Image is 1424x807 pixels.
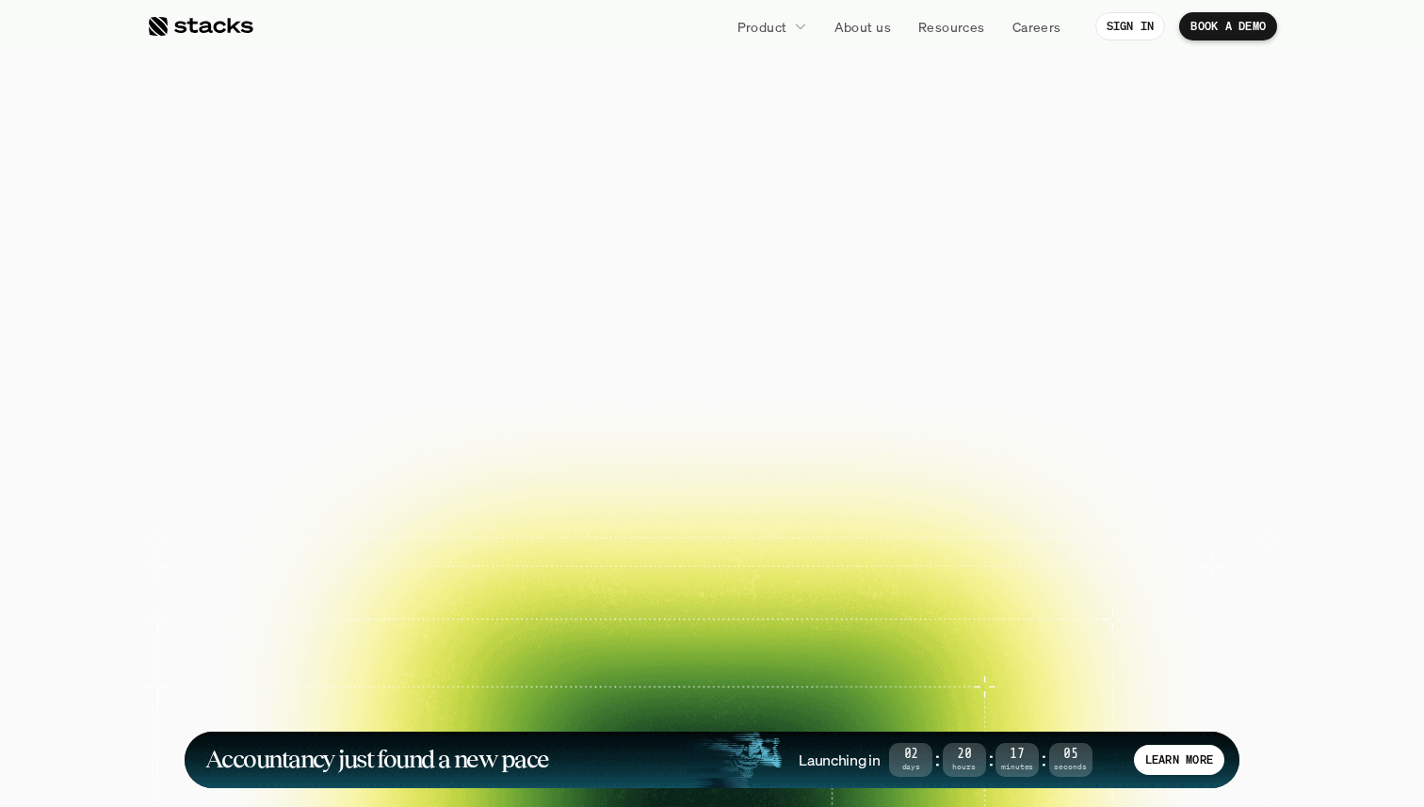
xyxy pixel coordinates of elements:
span: Minutes [995,764,1039,770]
span: 05 [1049,750,1092,760]
span: 02 [889,750,932,760]
h2: Case study [558,636,607,647]
p: EXPLORE PRODUCT [730,408,874,435]
span: Seconds [1049,764,1092,770]
span: 20 [943,750,986,760]
p: About us [834,17,891,37]
span: close. [860,117,1065,201]
span: financial [523,117,845,201]
a: BOOK A DEMO [517,397,688,444]
p: BOOK A DEMO [549,408,655,435]
a: Accountancy just found a new paceLaunching in02Days:20Hours:17Minutes:05SecondsLEARN MORE [185,732,1239,788]
strong: : [986,749,995,770]
p: Product [737,17,787,37]
p: Resources [918,17,985,37]
span: Days [889,764,932,770]
a: Case study [788,477,904,558]
h2: Case study [827,541,876,552]
p: Close your books faster, smarter, and risk-free with Stacks, the AI tool for accounting teams. [478,307,945,364]
span: Reimagined. [479,201,945,284]
a: About us [823,9,902,43]
a: Resources [907,9,996,43]
h1: Accountancy just found a new pace [205,749,549,770]
span: 17 [995,750,1039,760]
p: SIGN IN [1107,20,1155,33]
p: and more [1057,595,1173,611]
span: Hours [943,764,986,770]
a: Case study [385,573,501,654]
a: Careers [1001,9,1073,43]
p: Careers [1012,17,1061,37]
span: The [359,117,507,201]
a: Case study [385,477,501,558]
h2: Case study [289,541,338,552]
a: Case study [251,477,367,558]
h2: Case study [424,636,473,647]
strong: : [1039,749,1048,770]
h2: Case study [424,541,473,552]
a: Case study [520,573,636,654]
p: BOOK A DEMO [1190,20,1266,33]
h4: Launching in [799,750,880,770]
a: SIGN IN [1095,12,1166,40]
strong: : [932,749,942,770]
a: BOOK A DEMO [1179,12,1277,40]
a: EXPLORE PRODUCT [698,397,908,444]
